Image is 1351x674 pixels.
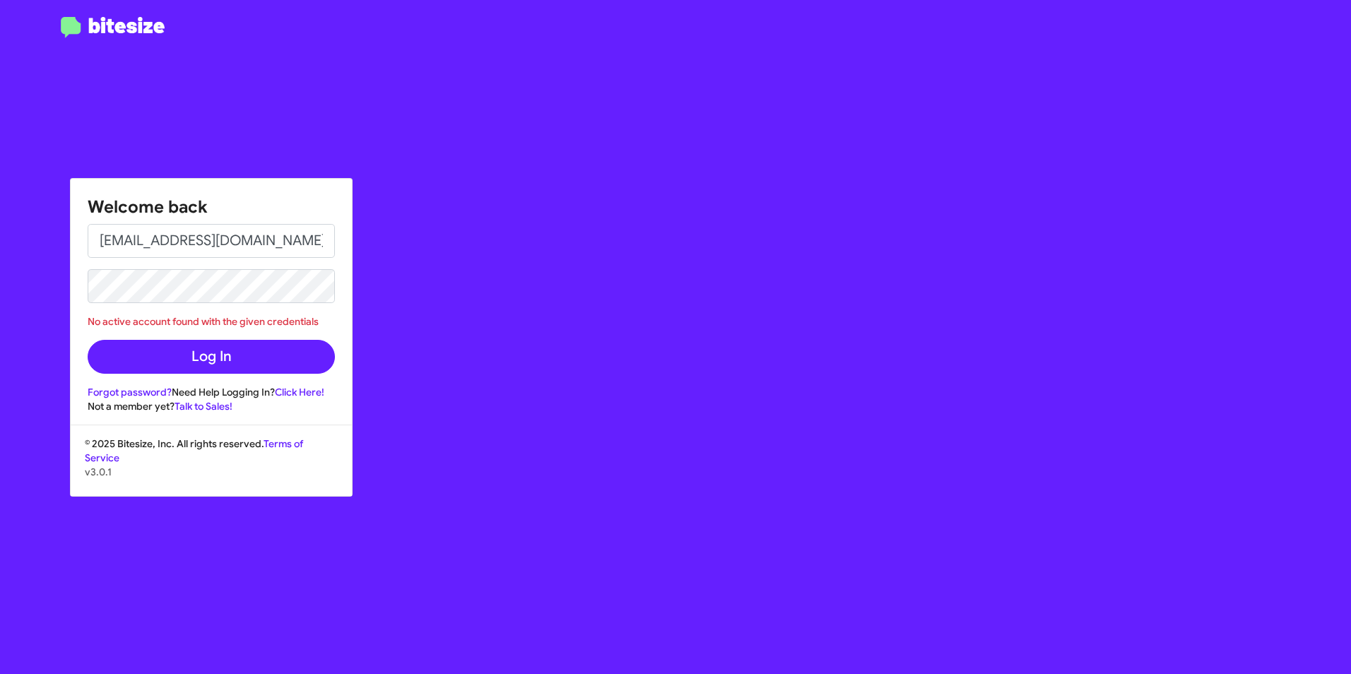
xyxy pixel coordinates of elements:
a: Forgot password? [88,386,172,398]
button: Log In [88,340,335,374]
div: Not a member yet? [88,399,335,413]
a: Talk to Sales! [175,400,232,413]
div: © 2025 Bitesize, Inc. All rights reserved. [71,437,352,496]
a: Click Here! [275,386,324,398]
input: Email address [88,224,335,258]
h1: Welcome back [88,196,335,218]
a: Terms of Service [85,437,303,464]
div: No active account found with the given credentials [88,314,335,329]
p: v3.0.1 [85,465,338,479]
div: Need Help Logging In? [88,385,335,399]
